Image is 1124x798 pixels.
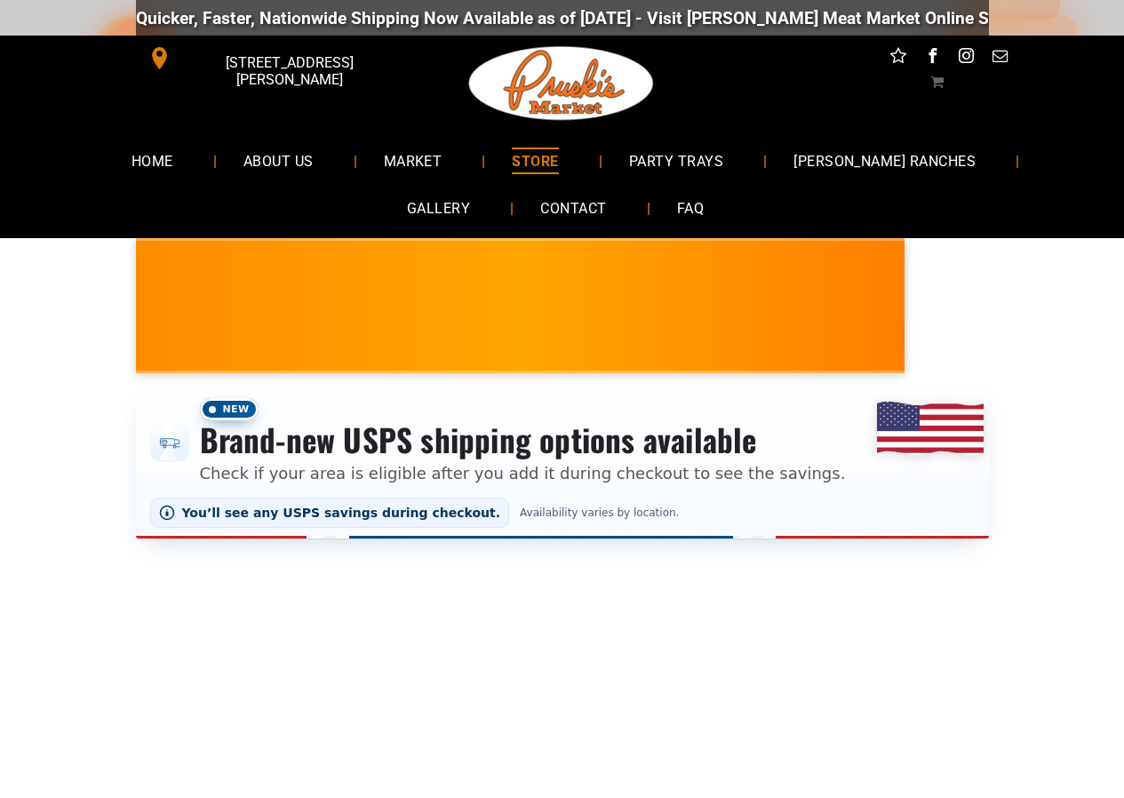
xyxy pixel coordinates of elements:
[217,137,340,184] a: ABOUT US
[380,185,497,232] a: GALLERY
[602,137,750,184] a: PARTY TRAYS
[485,137,585,184] a: STORE
[514,185,633,232] a: CONTACT
[954,44,977,72] a: instagram
[182,506,501,520] span: You’ll see any USPS savings during checkout.
[988,44,1011,72] a: email
[887,44,910,72] a: Social network
[200,398,259,420] span: New
[136,387,989,539] div: Shipping options announcement
[921,44,944,72] a: facebook
[200,461,846,485] p: Check if your area is eligible after you add it during checkout to see the savings.
[357,137,469,184] a: MARKET
[516,507,682,519] span: Availability varies by location.
[200,420,846,459] h3: Brand-new USPS shipping options available
[466,36,658,132] img: Pruski-s+Market+HQ+Logo2-1920w.png
[767,137,1002,184] a: [PERSON_NAME] RANCHES
[650,185,730,232] a: FAQ
[136,44,408,72] a: [STREET_ADDRESS][PERSON_NAME]
[174,45,403,97] span: [STREET_ADDRESS][PERSON_NAME]
[105,137,200,184] a: HOME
